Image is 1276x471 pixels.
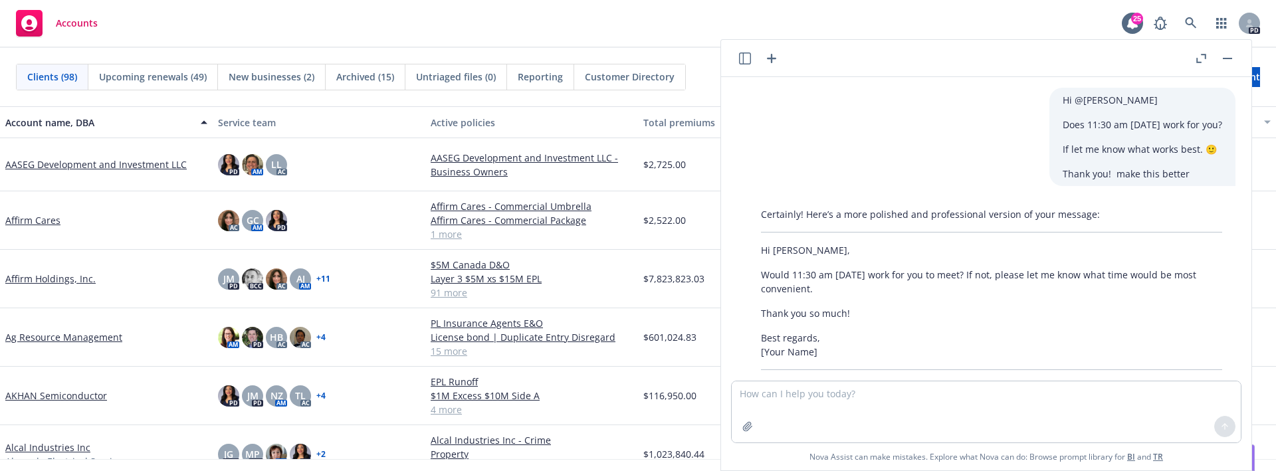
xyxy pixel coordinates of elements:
[1063,167,1222,181] p: Thank you! make this better
[11,5,103,42] a: Accounts
[266,210,287,231] img: photo
[638,106,851,138] button: Total premiums
[431,227,633,241] a: 1 more
[1147,10,1174,37] a: Report a Bug
[242,327,263,348] img: photo
[266,268,287,290] img: photo
[242,268,263,290] img: photo
[1063,118,1222,132] p: Does 11:30 am [DATE] work for you?
[242,154,263,175] img: photo
[5,213,60,227] a: Affirm Cares
[296,272,305,286] span: AJ
[425,106,638,138] button: Active policies
[5,454,122,468] span: Alameda Electrical Service
[761,331,1222,359] p: Best regards, [Your Name]
[431,433,633,447] a: Alcal Industries Inc - Crime
[431,330,633,344] a: License bond | Duplicate Entry Disregard
[295,389,306,403] span: TL
[271,157,282,171] span: LL
[643,213,686,227] span: $2,522.00
[643,330,696,344] span: $601,024.83
[585,70,675,84] span: Customer Directory
[1153,451,1163,462] a: TR
[316,275,330,283] a: + 11
[431,286,633,300] a: 91 more
[1063,93,1222,107] p: Hi @[PERSON_NAME]
[5,440,90,454] a: Alcal Industries Inc
[5,116,193,130] div: Account name, DBA
[245,447,260,461] span: MP
[5,272,96,286] a: Affirm Holdings, Inc.
[218,327,239,348] img: photo
[643,447,704,461] span: $1,023,840.44
[270,330,283,344] span: HB
[431,316,633,330] a: PL Insurance Agents E&O
[643,157,686,171] span: $2,725.00
[761,207,1222,221] p: Certainly! Here’s a more polished and professional version of your message:
[247,389,259,403] span: JM
[99,70,207,84] span: Upcoming renewals (49)
[431,213,633,227] a: Affirm Cares - Commercial Package
[247,213,259,227] span: GC
[270,389,283,403] span: NZ
[5,389,107,403] a: AKHAN Semiconductor
[56,18,98,29] span: Accounts
[229,70,314,84] span: New businesses (2)
[213,106,425,138] button: Service team
[643,389,696,403] span: $116,950.00
[431,403,633,417] a: 4 more
[27,70,77,84] span: Clients (98)
[1178,10,1204,37] a: Search
[431,199,633,213] a: Affirm Cares - Commercial Umbrella
[761,268,1222,296] p: Would 11:30 am [DATE] work for you to meet? If not, please let me know what time would be most co...
[224,447,233,461] span: JG
[223,272,235,286] span: JM
[431,375,633,389] a: EPL Runoff
[218,385,239,407] img: photo
[266,444,287,465] img: photo
[431,272,633,286] a: Layer 3 $5M xs $15M EPL
[431,344,633,358] a: 15 more
[218,210,239,231] img: photo
[5,157,187,171] a: AASEG Development and Investment LLC
[431,258,633,272] a: $5M Canada D&O
[761,306,1222,320] p: Thank you so much!
[1208,10,1235,37] a: Switch app
[316,333,326,341] a: + 4
[431,389,633,403] a: $1M Excess $10M Side A
[761,243,1222,257] p: Hi [PERSON_NAME],
[1063,142,1222,156] p: If let me know what works best. 🙂
[5,330,122,344] a: Ag Resource Management
[316,392,326,400] a: + 4
[290,327,311,348] img: photo
[809,443,1163,470] span: Nova Assist can make mistakes. Explore what Nova can do: Browse prompt library for and
[316,450,326,458] a: + 2
[518,70,563,84] span: Reporting
[431,116,633,130] div: Active policies
[643,116,831,130] div: Total premiums
[1131,13,1143,25] div: 25
[1127,451,1135,462] a: BI
[643,272,704,286] span: $7,823,823.03
[290,444,311,465] img: photo
[218,116,420,130] div: Service team
[431,151,633,179] a: AASEG Development and Investment LLC - Business Owners
[431,447,633,461] a: Property
[218,154,239,175] img: photo
[336,70,394,84] span: Archived (15)
[416,70,496,84] span: Untriaged files (0)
